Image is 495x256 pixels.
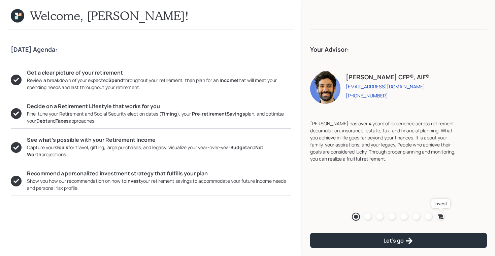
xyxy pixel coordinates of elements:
h5: Recommend a personalized investment strategy that fulfills your plan [27,170,291,177]
b: Income [220,77,237,83]
div: Review a breakdown of your expected throughout your retirement, then plan for an that will meet y... [27,77,291,91]
b: Net Worth [27,144,263,158]
h4: Your Advisor: [310,46,487,53]
a: [EMAIL_ADDRESS][DOMAIN_NAME] [346,83,430,90]
b: Spend [108,77,123,83]
b: Invest [126,178,141,184]
b: Goals [55,144,68,151]
h4: [DATE] Agenda: [11,46,291,53]
div: Show you how our recommendation on how to your retirement savings to accommodate your future inco... [27,177,291,191]
h5: See what’s possible with your Retirement Income [27,137,291,143]
h5: Get a clear picture of your retirement [27,70,291,76]
h1: Welcome, [PERSON_NAME]! [30,8,189,23]
b: Savings [227,111,245,117]
a: [PHONE_NUMBER] [346,92,430,99]
b: Debt [36,118,47,124]
b: Taxes [56,118,69,124]
h5: Decide on a Retirement Lifestyle that works for you [27,103,291,110]
img: eric-schwartz-headshot.png [310,70,340,104]
div: Capture your for travel, gifting, large purchases, and legacy. Visualize your year-over-year and ... [27,144,291,158]
div: Let's go [384,237,413,245]
b: Budget [230,144,247,151]
b: Timing [161,111,177,117]
div: [PERSON_NAME] has over 4 years of experience across retirement decumulation, insurance, estate, t... [310,120,460,162]
b: Pre-retirement [192,111,227,117]
div: Fine-tune your Retirement and Social Security election dates ( ), your plan, and optimize your an... [27,110,291,124]
button: Let's go [310,233,487,248]
h4: [PERSON_NAME] CFP®, AIF® [346,74,430,81]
